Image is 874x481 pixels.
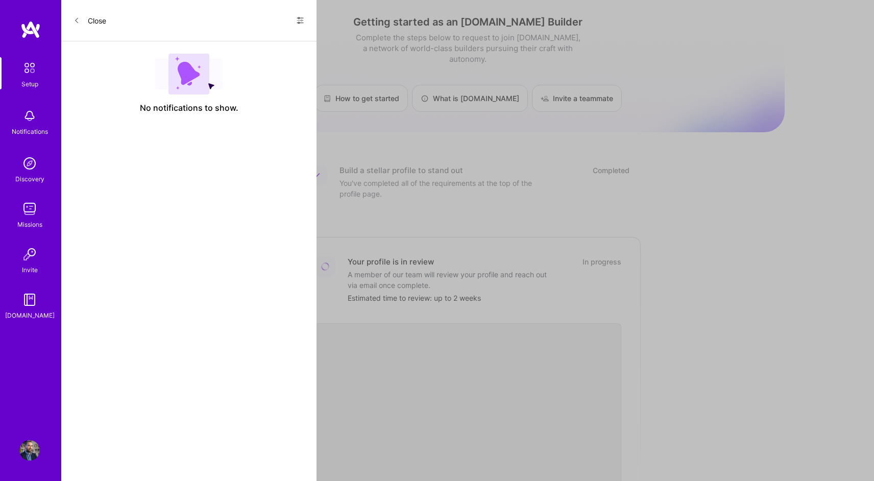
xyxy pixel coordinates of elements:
[155,54,223,94] img: empty
[19,440,40,461] img: User Avatar
[22,264,38,275] div: Invite
[17,440,42,461] a: User Avatar
[140,103,238,113] span: No notifications to show.
[17,219,42,230] div: Missions
[19,57,40,79] img: setup
[19,199,40,219] img: teamwork
[5,310,55,321] div: [DOMAIN_NAME]
[19,290,40,310] img: guide book
[74,12,106,29] button: Close
[15,174,44,184] div: Discovery
[19,244,40,264] img: Invite
[21,79,38,89] div: Setup
[20,20,41,39] img: logo
[19,153,40,174] img: discovery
